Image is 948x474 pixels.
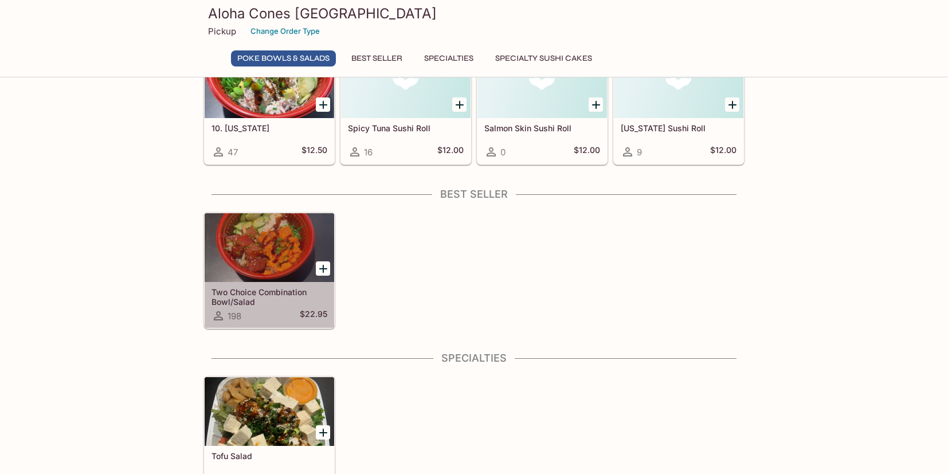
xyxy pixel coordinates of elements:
[500,147,506,158] span: 0
[341,49,471,118] div: Spicy Tuna Sushi Roll
[345,50,409,66] button: Best Seller
[637,147,642,158] span: 9
[340,49,471,164] a: Spicy Tuna Sushi Roll16$12.00
[589,97,603,112] button: Add Salmon Skin Sushi Roll
[364,147,373,158] span: 16
[316,97,330,112] button: Add 10. California
[211,123,327,133] h5: 10. [US_STATE]
[205,49,334,118] div: 10. California
[228,147,238,158] span: 47
[211,287,327,306] h5: Two Choice Combination Bowl/Salad
[418,50,480,66] button: Specialties
[301,145,327,159] h5: $12.50
[211,451,327,461] h5: Tofu Salad
[348,123,464,133] h5: Spicy Tuna Sushi Roll
[614,49,743,118] div: California Sushi Roll
[621,123,737,133] h5: [US_STATE] Sushi Roll
[710,145,737,159] h5: $12.00
[203,188,745,201] h4: Best Seller
[245,22,325,40] button: Change Order Type
[203,352,745,365] h4: Specialties
[725,97,739,112] button: Add California Sushi Roll
[489,50,598,66] button: Specialty Sushi Cakes
[437,145,464,159] h5: $12.00
[205,377,334,446] div: Tofu Salad
[574,145,600,159] h5: $12.00
[204,213,335,328] a: Two Choice Combination Bowl/Salad198$22.95
[204,49,335,164] a: 10. [US_STATE]47$12.50
[228,311,241,322] span: 198
[316,425,330,440] button: Add Tofu Salad
[477,49,607,118] div: Salmon Skin Sushi Roll
[452,97,467,112] button: Add Spicy Tuna Sushi Roll
[231,50,336,66] button: Poke Bowls & Salads
[477,49,608,164] a: Salmon Skin Sushi Roll0$12.00
[208,26,236,37] p: Pickup
[613,49,744,164] a: [US_STATE] Sushi Roll9$12.00
[208,5,740,22] h3: Aloha Cones [GEOGRAPHIC_DATA]
[300,309,327,323] h5: $22.95
[205,213,334,282] div: Two Choice Combination Bowl/Salad
[484,123,600,133] h5: Salmon Skin Sushi Roll
[316,261,330,276] button: Add Two Choice Combination Bowl/Salad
